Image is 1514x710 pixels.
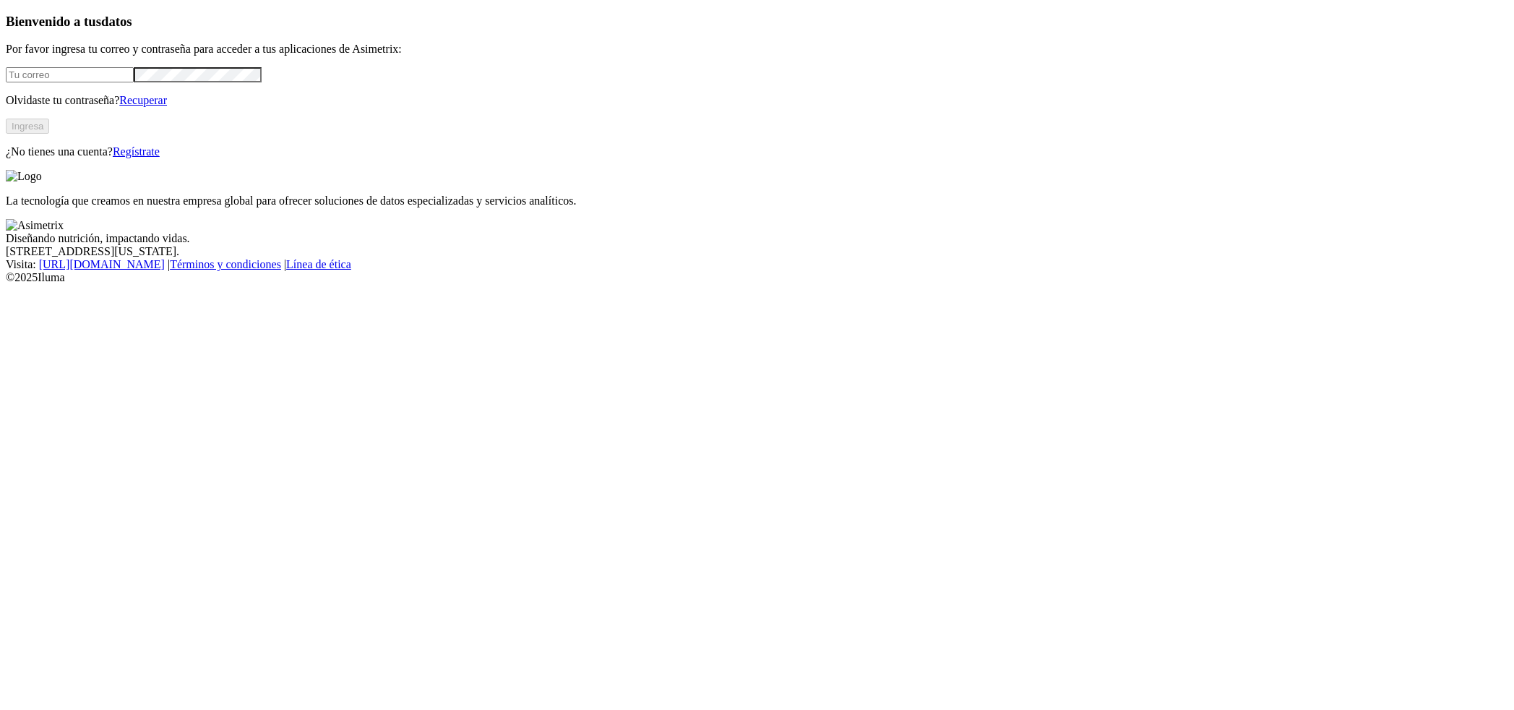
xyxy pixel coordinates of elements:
div: [STREET_ADDRESS][US_STATE]. [6,245,1508,258]
img: Logo [6,170,42,183]
div: Visita : | | [6,258,1508,271]
h3: Bienvenido a tus [6,14,1508,30]
div: © 2025 Iluma [6,271,1508,284]
p: ¿No tienes una cuenta? [6,145,1508,158]
input: Tu correo [6,67,134,82]
span: datos [101,14,132,29]
button: Ingresa [6,119,49,134]
p: La tecnología que creamos en nuestra empresa global para ofrecer soluciones de datos especializad... [6,194,1508,208]
img: Asimetrix [6,219,64,232]
a: [URL][DOMAIN_NAME] [39,258,165,270]
p: Olvidaste tu contraseña? [6,94,1508,107]
a: Regístrate [113,145,160,158]
a: Línea de ética [286,258,351,270]
p: Por favor ingresa tu correo y contraseña para acceder a tus aplicaciones de Asimetrix: [6,43,1508,56]
a: Recuperar [119,94,167,106]
div: Diseñando nutrición, impactando vidas. [6,232,1508,245]
a: Términos y condiciones [170,258,281,270]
